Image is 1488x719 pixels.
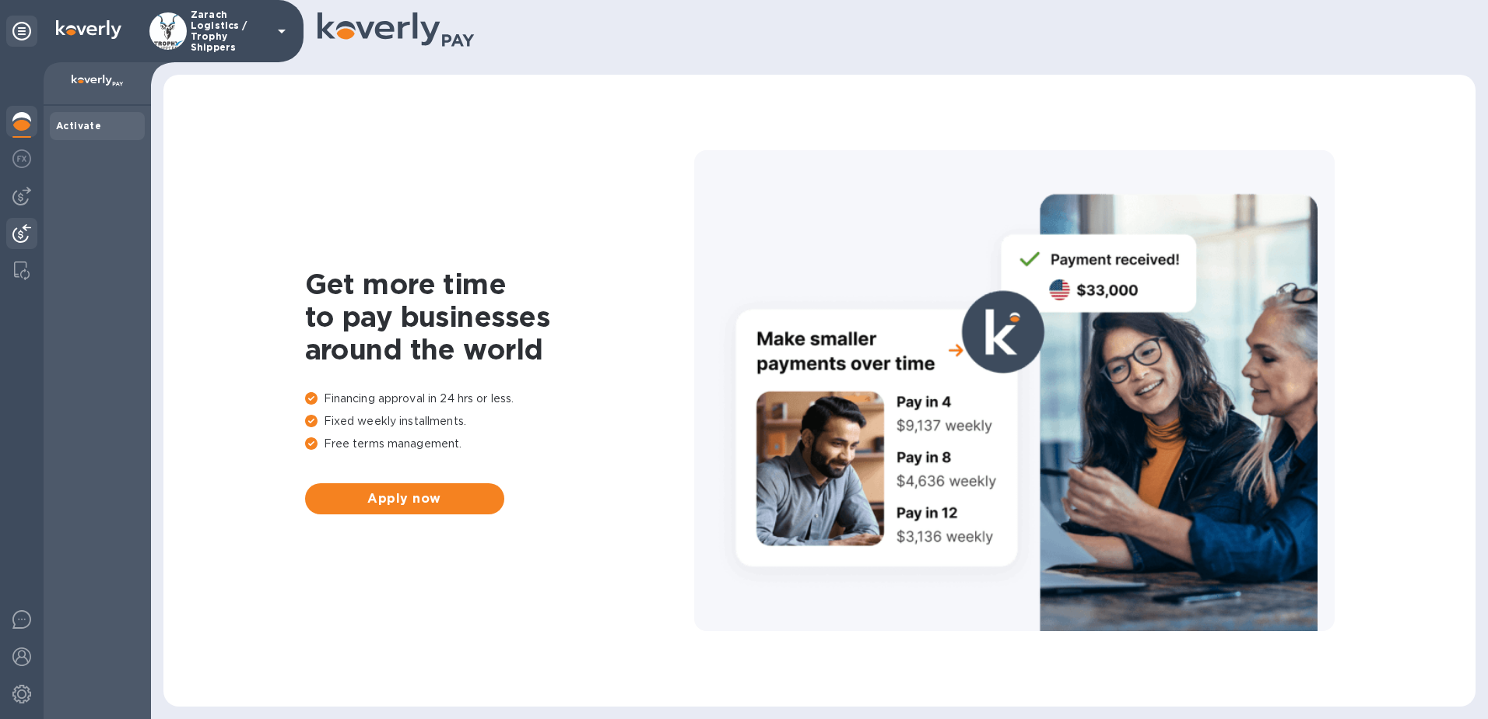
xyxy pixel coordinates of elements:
p: Zarach Logistics / Trophy Shippers [191,9,268,53]
p: Financing approval in 24 hrs or less. [305,391,694,407]
h1: Get more time to pay businesses around the world [305,268,694,366]
img: Logo [56,20,121,39]
img: Foreign exchange [12,149,31,168]
div: Unpin categories [6,16,37,47]
span: Apply now [318,489,492,508]
p: Free terms management. [305,436,694,452]
button: Apply now [305,483,504,514]
b: Activate [56,120,101,132]
p: Fixed weekly installments. [305,413,694,430]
